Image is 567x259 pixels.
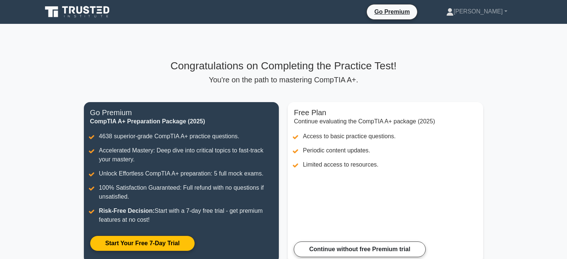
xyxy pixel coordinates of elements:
[90,236,195,251] a: Start Your Free 7-Day Trial
[370,7,414,16] a: Go Premium
[428,4,525,19] a: [PERSON_NAME]
[294,241,425,257] a: Continue without free Premium trial
[84,60,483,72] h3: Congratulations on Completing the Practice Test!
[84,75,483,84] p: You're on the path to mastering CompTIA A+.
